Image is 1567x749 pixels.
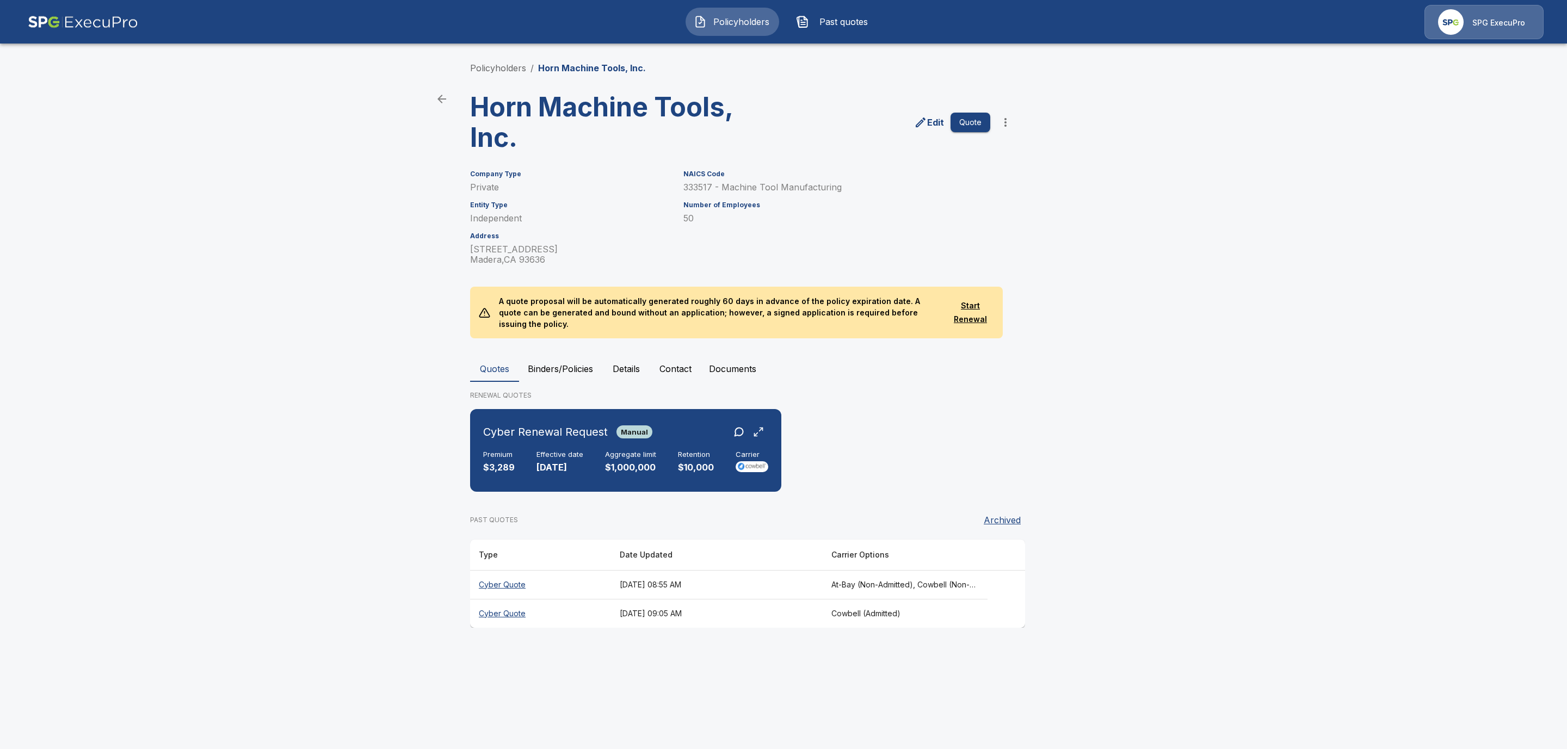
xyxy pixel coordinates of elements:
[605,450,656,459] h6: Aggregate limit
[823,540,988,571] th: Carrier Options
[1438,9,1464,35] img: Agency Icon
[483,461,515,474] p: $3,289
[470,232,670,240] h6: Address
[796,15,809,28] img: Past quotes Icon
[651,356,700,382] button: Contact
[912,114,946,131] a: edit
[683,182,990,193] p: 333517 - Machine Tool Manufacturing
[823,570,988,599] th: At-Bay (Non-Admitted), Cowbell (Non-Admitted), Corvus Cyber (Non-Admitted), Tokio Marine TMHCC (N...
[470,201,670,209] h6: Entity Type
[736,461,768,472] img: Carrier
[483,450,515,459] h6: Premium
[678,461,714,474] p: $10,000
[431,88,453,110] a: back
[813,15,873,28] span: Past quotes
[470,356,1097,382] div: policyholder tabs
[536,461,583,474] p: [DATE]
[470,540,1025,628] table: responsive table
[470,92,739,153] h3: Horn Machine Tools, Inc.
[470,570,611,599] th: Cyber Quote
[1472,17,1525,28] p: SPG ExecuPro
[611,540,823,571] th: Date Updated
[694,15,707,28] img: Policyholders Icon
[1424,5,1544,39] a: Agency IconSPG ExecuPro
[611,599,823,628] th: [DATE] 09:05 AM
[470,356,519,382] button: Quotes
[711,15,771,28] span: Policyholders
[470,213,670,224] p: Independent
[470,599,611,628] th: Cyber Quote
[700,356,765,382] button: Documents
[470,170,670,178] h6: Company Type
[678,450,714,459] h6: Retention
[947,296,994,329] button: Start Renewal
[470,540,611,571] th: Type
[951,113,990,133] button: Quote
[683,170,990,178] h6: NAICS Code
[927,116,944,129] p: Edit
[683,213,990,224] p: 50
[483,423,608,441] h6: Cyber Renewal Request
[611,570,823,599] th: [DATE] 08:55 AM
[683,201,990,209] h6: Number of Employees
[470,182,670,193] p: Private
[530,61,534,75] li: /
[995,112,1016,133] button: more
[605,461,656,474] p: $1,000,000
[788,8,881,36] button: Past quotes IconPast quotes
[823,599,988,628] th: Cowbell (Admitted)
[536,450,583,459] h6: Effective date
[736,450,768,459] h6: Carrier
[616,428,652,436] span: Manual
[490,287,946,338] p: A quote proposal will be automatically generated roughly 60 days in advance of the policy expirat...
[538,61,646,75] p: Horn Machine Tools, Inc.
[470,63,526,73] a: Policyholders
[686,8,779,36] button: Policyholders IconPolicyholders
[470,244,670,265] p: [STREET_ADDRESS] Madera , CA 93636
[602,356,651,382] button: Details
[519,356,602,382] button: Binders/Policies
[28,5,138,39] img: AA Logo
[979,509,1025,531] button: Archived
[470,515,518,525] p: PAST QUOTES
[470,391,1097,400] p: RENEWAL QUOTES
[470,61,646,75] nav: breadcrumb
